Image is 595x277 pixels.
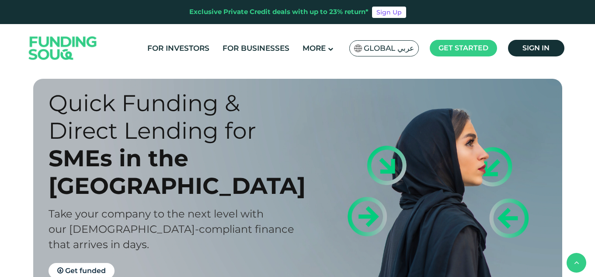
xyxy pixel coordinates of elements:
[220,41,292,56] a: For Businesses
[49,144,313,200] div: SMEs in the [GEOGRAPHIC_DATA]
[49,89,313,144] div: Quick Funding & Direct Lending for
[65,266,106,275] span: Get funded
[508,40,564,56] a: Sign in
[303,44,326,53] span: More
[438,44,488,52] span: Get started
[189,7,369,17] div: Exclusive Private Credit deals with up to 23% return*
[20,26,106,70] img: Logo
[372,7,406,18] a: Sign Up
[364,43,414,53] span: Global عربي
[145,41,212,56] a: For Investors
[567,253,586,273] button: back
[522,44,550,52] span: Sign in
[354,45,362,52] img: SA Flag
[49,207,294,251] span: Take your company to the next level with our [DEMOGRAPHIC_DATA]-compliant finance that arrives in...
